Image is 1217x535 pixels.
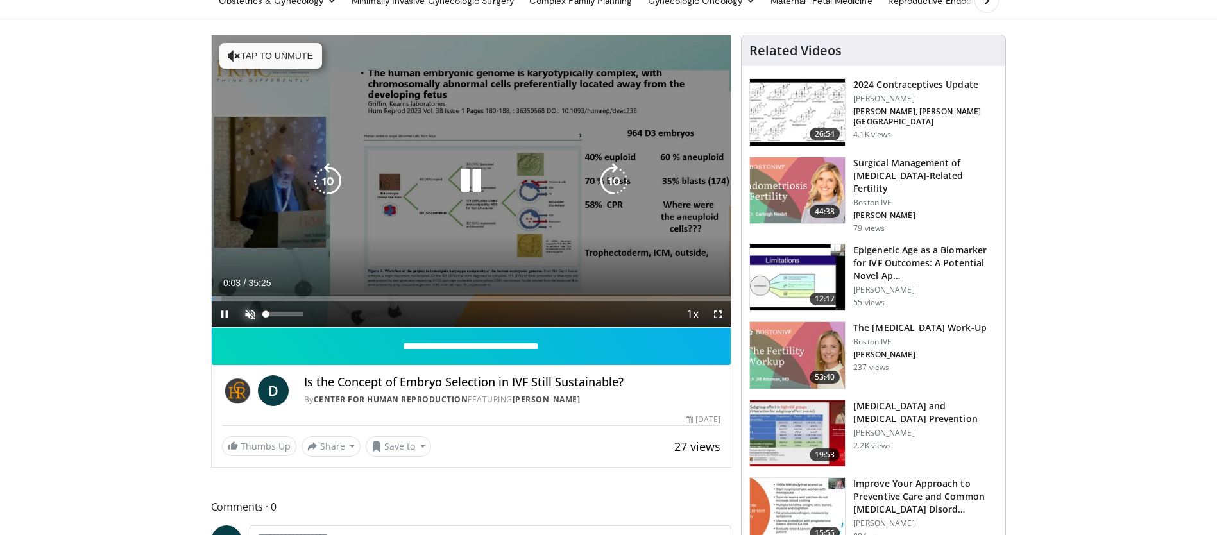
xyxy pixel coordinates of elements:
div: By FEATURING [304,394,720,405]
span: 12:17 [810,293,840,305]
p: [PERSON_NAME] [853,518,998,529]
button: Fullscreen [705,301,731,327]
h4: Is the Concept of Embryo Selection in IVF Still Sustainable? [304,375,720,389]
span: Comments 0 [211,498,732,515]
h3: The [MEDICAL_DATA] Work-Up [853,321,987,334]
a: Thumbs Up [222,436,296,456]
a: 44:38 Surgical Management of [MEDICAL_DATA]-Related Fertility Boston IVF [PERSON_NAME] 79 views [749,157,998,234]
img: b46e7aa4-ce93-4143-bf6a-97138ddc021a.png.150x105_q85_crop-smart_upscale.png [750,157,845,224]
h4: Related Videos [749,43,842,58]
p: Boston IVF [853,198,998,208]
button: Pause [212,301,237,327]
h3: [MEDICAL_DATA] and [MEDICAL_DATA] Prevention [853,400,998,425]
a: [PERSON_NAME] [513,394,581,405]
p: 237 views [853,362,889,373]
p: [PERSON_NAME] [853,428,998,438]
video-js: Video Player [212,35,731,328]
button: Playback Rate [679,301,705,327]
p: Boston IVF [853,337,987,347]
a: Center for Human Reproduction [314,394,468,405]
a: D [258,375,289,406]
img: 40fd0d44-1739-4b7a-8c15-b18234f216c6.150x105_q85_crop-smart_upscale.jpg [750,400,845,467]
p: 79 views [853,223,885,234]
button: Save to [366,436,431,457]
h3: Epigenetic Age as a Biomarker for IVF Outcomes: A Potential Novel Ap… [853,244,998,282]
p: 55 views [853,298,885,308]
img: Center for Human Reproduction [222,375,253,406]
h3: Improve Your Approach to Preventive Care and Common [MEDICAL_DATA] Disord… [853,477,998,516]
img: 9de4b1b8-bdfa-4d03-8ca5-60c37705ef28.150x105_q85_crop-smart_upscale.jpg [750,79,845,146]
span: 26:54 [810,128,840,140]
span: 44:38 [810,205,840,218]
a: 53:40 The [MEDICAL_DATA] Work-Up Boston IVF [PERSON_NAME] 237 views [749,321,998,389]
div: [DATE] [686,414,720,425]
div: Volume Level [266,312,303,316]
div: Progress Bar [212,296,731,301]
p: [PERSON_NAME] [853,94,998,104]
h3: 2024 Contraceptives Update [853,78,998,91]
span: 0:03 [223,278,241,288]
p: [PERSON_NAME] [853,210,998,221]
p: [PERSON_NAME] [853,350,987,360]
span: 35:25 [248,278,271,288]
span: 19:53 [810,448,840,461]
p: 2.2K views [853,441,891,451]
p: 4.1K views [853,130,891,140]
span: 53:40 [810,371,840,384]
p: [PERSON_NAME] [853,285,998,295]
img: e8618b31-8e42-42e6-bd5f-d73bff862f6c.jpg.150x105_q85_crop-smart_upscale.jpg [750,322,845,389]
img: 48734278-764f-427a-b2f3-c8a3ce016e9f.150x105_q85_crop-smart_upscale.jpg [750,244,845,311]
span: 27 views [674,439,720,454]
button: Tap to unmute [219,43,322,69]
a: 12:17 Epigenetic Age as a Biomarker for IVF Outcomes: A Potential Novel Ap… [PERSON_NAME] 55 views [749,244,998,312]
a: 26:54 2024 Contraceptives Update [PERSON_NAME] [PERSON_NAME], [PERSON_NAME][GEOGRAPHIC_DATA] 4.1K... [749,78,998,146]
h3: Surgical Management of [MEDICAL_DATA]-Related Fertility [853,157,998,195]
p: [PERSON_NAME], [PERSON_NAME][GEOGRAPHIC_DATA] [853,106,998,127]
button: Share [302,436,361,457]
a: 19:53 [MEDICAL_DATA] and [MEDICAL_DATA] Prevention [PERSON_NAME] 2.2K views [749,400,998,468]
span: / [244,278,246,288]
button: Unmute [237,301,263,327]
